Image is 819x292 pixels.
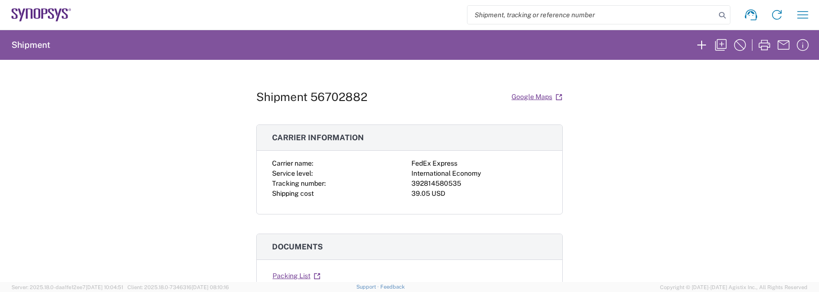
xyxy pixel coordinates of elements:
a: Support [356,284,380,290]
div: International Economy [411,168,547,179]
span: Service level: [272,169,313,177]
span: Documents [272,242,323,251]
h2: Shipment [11,39,50,51]
div: 39.05 USD [411,189,547,199]
span: Carrier name: [272,159,313,167]
a: Packing List [272,268,321,284]
a: Feedback [380,284,405,290]
span: Client: 2025.18.0-7346316 [127,284,229,290]
span: Carrier information [272,133,364,142]
span: Server: 2025.18.0-daa1fe12ee7 [11,284,123,290]
input: Shipment, tracking or reference number [467,6,716,24]
span: Shipping cost [272,190,314,197]
span: Copyright © [DATE]-[DATE] Agistix Inc., All Rights Reserved [660,283,808,292]
span: [DATE] 10:04:51 [86,284,123,290]
div: FedEx Express [411,158,547,168]
h1: Shipment 56702882 [256,90,367,104]
span: Tracking number: [272,180,326,187]
span: [DATE] 08:10:16 [192,284,229,290]
div: 392814580535 [411,179,547,189]
a: Google Maps [511,89,563,105]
